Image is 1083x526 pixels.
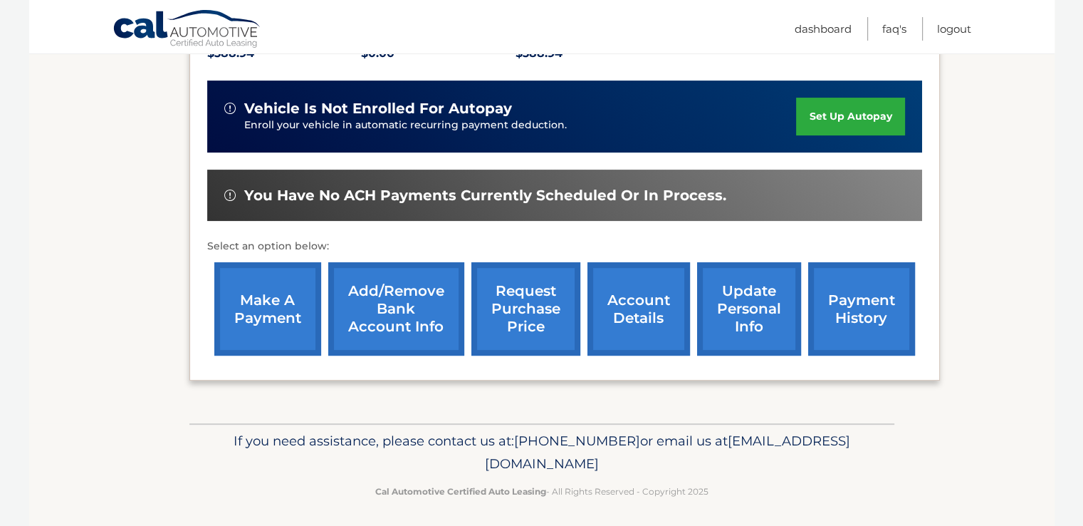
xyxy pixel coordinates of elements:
span: vehicle is not enrolled for autopay [244,100,512,118]
span: You have no ACH payments currently scheduled or in process. [244,187,726,205]
a: FAQ's [882,17,906,41]
a: Dashboard [795,17,852,41]
span: [PHONE_NUMBER] [514,433,640,449]
img: alert-white.svg [224,190,236,201]
a: Add/Remove bank account info [328,262,464,356]
span: [EMAIL_ADDRESS][DOMAIN_NAME] [485,433,850,472]
p: Select an option below: [207,238,922,255]
a: set up autopay [796,98,904,135]
img: alert-white.svg [224,103,236,114]
a: update personal info [697,262,801,356]
p: If you need assistance, please contact us at: or email us at [199,430,885,475]
p: - All Rights Reserved - Copyright 2025 [199,484,885,499]
a: Cal Automotive [113,9,262,51]
a: payment history [808,262,915,356]
a: account details [587,262,690,356]
a: request purchase price [471,262,580,356]
a: make a payment [214,262,321,356]
strong: Cal Automotive Certified Auto Leasing [375,486,546,497]
p: Enroll your vehicle in automatic recurring payment deduction. [244,118,797,133]
a: Logout [937,17,971,41]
